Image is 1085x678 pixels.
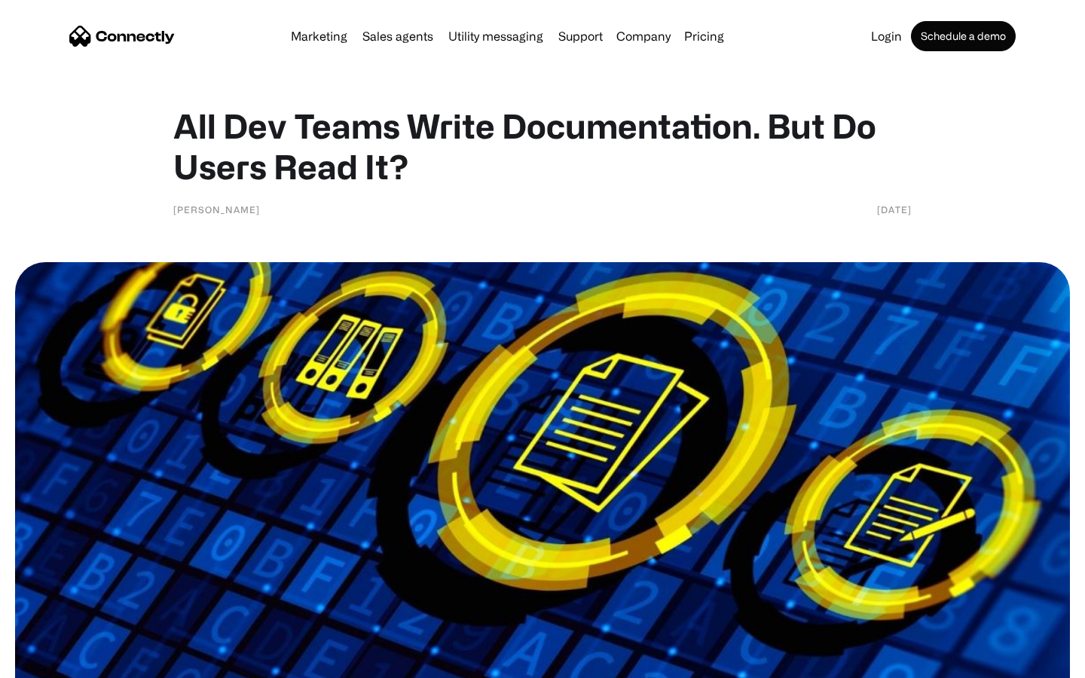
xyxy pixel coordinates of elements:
[678,30,730,42] a: Pricing
[30,652,90,673] ul: Language list
[173,105,912,187] h1: All Dev Teams Write Documentation. But Do Users Read It?
[552,30,609,42] a: Support
[865,30,908,42] a: Login
[911,21,1016,51] a: Schedule a demo
[15,652,90,673] aside: Language selected: English
[285,30,353,42] a: Marketing
[877,202,912,217] div: [DATE]
[356,30,439,42] a: Sales agents
[173,202,260,217] div: [PERSON_NAME]
[442,30,549,42] a: Utility messaging
[616,26,671,47] div: Company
